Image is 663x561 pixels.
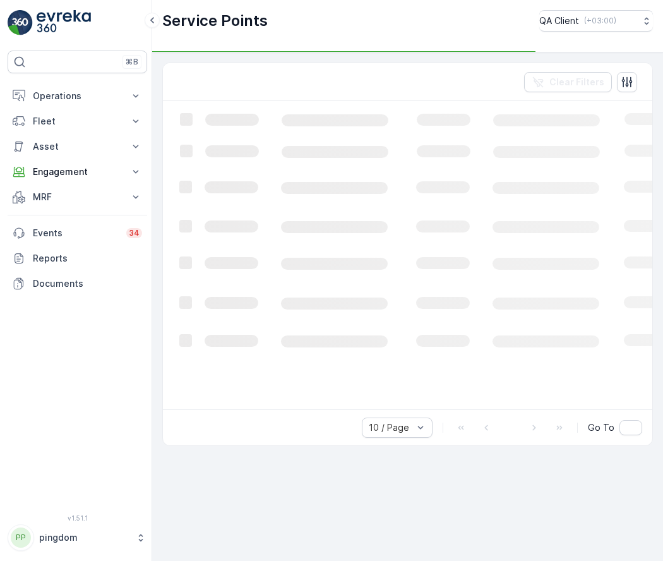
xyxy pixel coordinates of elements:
p: Operations [33,90,122,102]
button: PPpingdom [8,524,147,551]
p: Events [33,227,119,239]
button: Operations [8,83,147,109]
button: Fleet [8,109,147,134]
p: Fleet [33,115,122,128]
a: Documents [8,271,147,296]
button: MRF [8,184,147,210]
a: Events34 [8,220,147,246]
p: pingdom [39,531,129,544]
p: Documents [33,277,142,290]
p: MRF [33,191,122,203]
div: PP [11,528,31,548]
p: Clear Filters [549,76,604,88]
a: Reports [8,246,147,271]
span: Go To [588,421,614,434]
p: Asset [33,140,122,153]
p: Service Points [162,11,268,31]
img: logo [8,10,33,35]
p: Reports [33,252,142,265]
p: ⌘B [126,57,138,67]
span: v 1.51.1 [8,514,147,522]
p: ( +03:00 ) [584,16,616,26]
img: logo_light-DOdMpM7g.png [37,10,91,35]
p: QA Client [539,15,579,27]
button: QA Client(+03:00) [539,10,653,32]
button: Engagement [8,159,147,184]
button: Asset [8,134,147,159]
p: 34 [129,228,140,238]
button: Clear Filters [524,72,612,92]
p: Engagement [33,166,122,178]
